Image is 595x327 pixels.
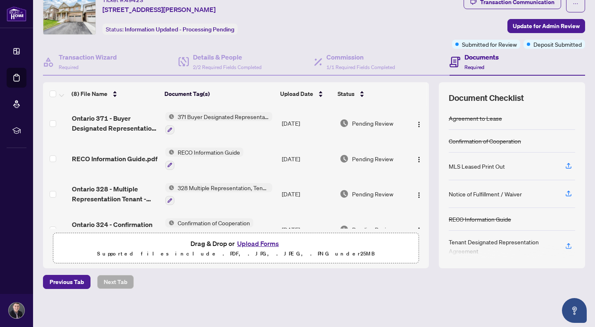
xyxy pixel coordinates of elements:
span: [STREET_ADDRESS][PERSON_NAME] [102,5,216,14]
img: Status Icon [165,112,174,121]
span: Drag & Drop or [190,238,281,249]
img: Logo [416,192,422,198]
img: Document Status [340,119,349,128]
button: Status Icon328 Multiple Representation, Tenant - Acknowledgement & Consent Disclosure [165,183,272,205]
img: Document Status [340,154,349,163]
div: MLS Leased Print Out [449,162,505,171]
h4: Details & People [193,52,262,62]
h4: Documents [464,52,499,62]
span: Status [338,89,355,98]
img: Document Status [340,189,349,198]
div: Confirmation of Cooperation [449,136,521,146]
img: Profile Icon [9,303,24,318]
img: Status Icon [165,148,174,157]
span: RECO Information Guide.pdf [72,154,157,164]
div: Notice of Fulfillment / Waiver [449,189,522,198]
span: Required [59,64,79,70]
span: Previous Tab [50,275,84,289]
span: 371 Buyer Designated Representation Agreement - Authority for Purchase or Lease [174,112,272,121]
span: ellipsis [573,1,578,7]
button: Status IconRECO Information Guide [165,148,243,170]
td: [DATE] [278,212,336,247]
button: Upload Forms [235,238,281,249]
img: logo [7,6,26,21]
span: (8) File Name [71,89,107,98]
span: Pending Review [352,225,393,234]
button: Logo [412,117,426,130]
button: Status IconConfirmation of Cooperation [165,218,253,241]
img: Document Status [340,225,349,234]
div: Status: [102,24,238,35]
span: Deposit Submitted [533,40,582,49]
div: Tenant Designated Representation Agreement [449,237,555,255]
td: [DATE] [278,105,336,141]
span: Document Checklist [449,92,524,104]
span: Pending Review [352,189,393,198]
button: Logo [412,152,426,165]
img: Logo [416,121,422,128]
span: 328 Multiple Representation, Tenant - Acknowledgement & Consent Disclosure [174,183,272,192]
th: (8) File Name [68,82,161,105]
button: Open asap [562,298,587,323]
span: Update for Admin Review [513,19,580,33]
span: Submitted for Review [462,40,517,49]
button: Logo [412,187,426,200]
button: Next Tab [97,275,134,289]
h4: Transaction Wizard [59,52,117,62]
th: Upload Date [277,82,334,105]
div: RECO Information Guide [449,215,511,224]
span: Ontario 371 - Buyer Designated Representation Agreement - Authority for Purchase or Lease.pdf [72,113,159,133]
img: Logo [416,227,422,234]
span: Required [464,64,484,70]
td: [DATE] [278,141,336,177]
td: [DATE] [278,177,336,212]
span: RECO Information Guide [174,148,243,157]
span: Information Updated - Processing Pending [125,26,234,33]
span: Drag & Drop orUpload FormsSupported files include .PDF, .JPG, .JPEG, .PNG under25MB [53,233,419,264]
button: Status Icon371 Buyer Designated Representation Agreement - Authority for Purchase or Lease [165,112,272,134]
button: Update for Admin Review [507,19,585,33]
span: Upload Date [280,89,313,98]
button: Logo [412,223,426,236]
img: Status Icon [165,218,174,227]
span: 1/1 Required Fields Completed [326,64,395,70]
span: Pending Review [352,154,393,163]
p: Supported files include .PDF, .JPG, .JPEG, .PNG under 25 MB [58,249,414,259]
div: Agreement to Lease [449,114,502,123]
span: 2/2 Required Fields Completed [193,64,262,70]
button: Previous Tab [43,275,90,289]
th: Document Tag(s) [161,82,277,105]
img: Logo [416,156,422,163]
span: Pending Review [352,119,393,128]
span: Confirmation of Cooperation [174,218,253,227]
span: Ontario 328 - Multiple Representatiion Tenant - Acknowledgement and Consent Disclosure.pdf [72,184,159,204]
span: Ontario 324 - Confirmation of Co-operation and Representation TenantLandlord.pdf [72,220,159,239]
th: Status [334,82,406,105]
img: Status Icon [165,183,174,192]
h4: Commission [326,52,395,62]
